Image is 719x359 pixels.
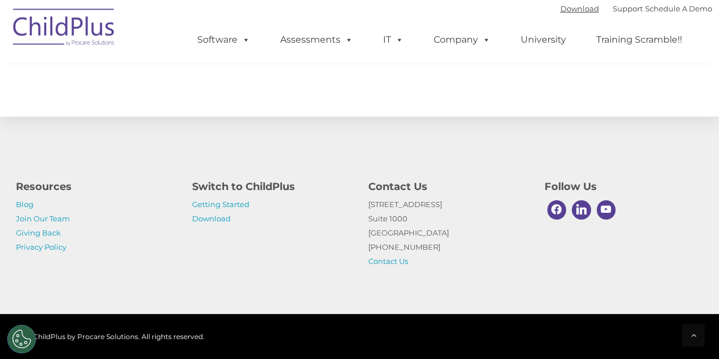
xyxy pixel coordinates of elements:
[269,28,364,51] a: Assessments
[509,28,577,51] a: University
[7,1,121,57] img: ChildPlus by Procare Solutions
[192,214,231,223] a: Download
[613,4,643,13] a: Support
[192,179,351,195] h4: Switch to ChildPlus
[368,257,408,266] a: Contact Us
[645,4,712,13] a: Schedule A Demo
[16,228,61,237] a: Giving Back
[368,179,527,195] h4: Contact Us
[372,28,415,51] a: IT
[594,197,619,222] a: Youtube
[545,197,570,222] a: Facebook
[16,214,70,223] a: Join Our Team
[158,75,193,84] span: Last name
[368,197,527,269] p: [STREET_ADDRESS] Suite 1000 [GEOGRAPHIC_DATA] [PHONE_NUMBER]
[585,28,693,51] a: Training Scramble!!
[16,179,175,195] h4: Resources
[158,122,206,130] span: Phone number
[422,28,502,51] a: Company
[545,179,704,195] h4: Follow Us
[16,200,34,209] a: Blog
[7,332,205,341] span: © 2025 ChildPlus by Procare Solutions. All rights reserved.
[560,4,712,13] font: |
[560,4,599,13] a: Download
[569,197,594,222] a: Linkedin
[16,242,67,251] a: Privacy Policy
[192,200,250,209] a: Getting Started
[186,28,261,51] a: Software
[7,325,36,353] button: Cookies Settings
